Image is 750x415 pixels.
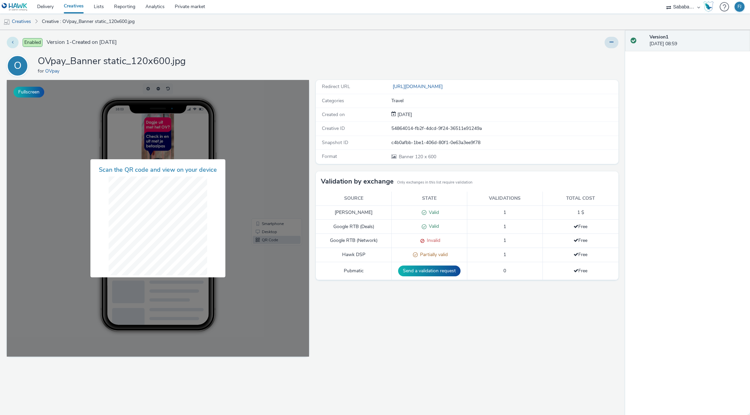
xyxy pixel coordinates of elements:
[391,83,445,90] a: [URL][DOMAIN_NAME]
[391,98,617,104] div: Travel
[322,111,345,118] span: Created on
[543,192,618,205] th: Total cost
[92,85,210,94] p: Scan the QR code and view on your device
[38,13,138,30] a: Creative : OVpay_Banner static_120x600.jpg
[738,2,742,12] div: FJ
[47,38,117,46] span: Version 1 - Created on [DATE]
[391,139,617,146] div: c4b0afbb-1be1-406d-80f1-0e63a3ee9f78
[577,209,584,216] span: 1 $
[322,83,350,90] span: Redirect URL
[503,223,506,230] span: 1
[2,3,28,11] img: undefined Logo
[391,125,617,132] div: 54864014-fb2f-4dcd-9f24-36511e91249a
[321,176,394,187] h3: Validation by exchange
[322,153,337,160] span: Format
[13,87,44,98] button: Fullscreen
[467,192,543,205] th: Validations
[38,55,186,68] h1: OVpay_Banner static_120x600.jpg
[418,251,448,258] span: Partially valid
[703,1,716,12] a: Hawk Academy
[316,205,391,220] td: [PERSON_NAME]
[574,251,587,258] span: Free
[503,209,506,216] span: 1
[3,19,10,25] img: mobile
[322,125,345,132] span: Creative ID
[424,237,440,244] span: Invalid
[14,56,22,75] div: O
[38,68,45,74] span: for
[503,251,506,258] span: 1
[426,209,439,216] span: Valid
[574,237,587,244] span: Free
[397,180,472,185] small: Only exchanges in this list require validation
[503,237,506,244] span: 1
[316,248,391,262] td: Hawk DSP
[649,34,745,48] div: [DATE] 08:59
[574,268,587,274] span: Free
[398,266,461,276] button: Send a validation request
[426,223,439,229] span: Valid
[399,154,415,160] span: Banner
[574,223,587,230] span: Free
[7,62,31,69] a: O
[316,192,391,205] th: Source
[316,234,391,248] td: Google RTB (Network)
[45,68,62,74] a: OVpay
[396,111,412,118] div: Creation 09 August 2025, 08:59
[391,192,467,205] th: State
[322,98,344,104] span: Categories
[322,139,348,146] span: Snapshot ID
[503,268,506,274] span: 0
[396,111,412,118] span: [DATE]
[23,38,43,47] span: Enabled
[398,154,436,160] span: 120 x 600
[316,220,391,234] td: Google RTB (Deals)
[649,34,668,40] strong: Version 1
[316,262,391,280] td: Pubmatic
[703,1,714,12] img: Hawk Academy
